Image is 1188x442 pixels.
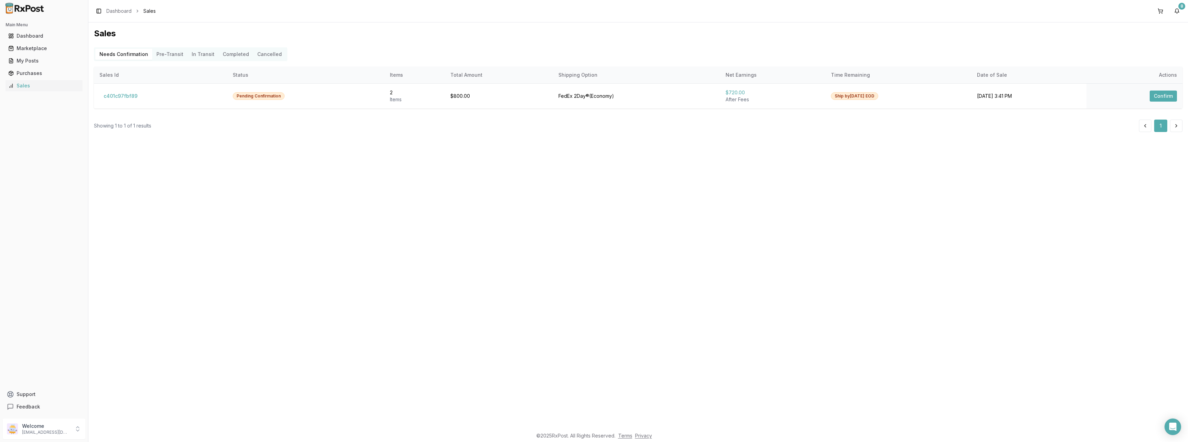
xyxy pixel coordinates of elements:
div: Pending Confirmation [233,92,285,100]
button: Marketplace [3,43,85,54]
button: Completed [219,49,253,60]
a: Sales [6,79,83,92]
button: My Posts [3,55,85,66]
div: Marketplace [8,45,80,52]
span: Feedback [17,403,40,410]
img: User avatar [7,423,18,434]
div: Sales [8,82,80,89]
th: Status [227,67,385,83]
div: $800.00 [450,93,547,100]
div: $720.00 [726,89,820,96]
h1: Sales [94,28,1182,39]
div: 2 [390,89,439,96]
div: My Posts [8,57,80,64]
span: Sales [143,8,156,15]
button: 8 [1171,6,1182,17]
a: My Posts [6,55,83,67]
div: FedEx 2Day® ( Economy ) [558,93,714,100]
a: Marketplace [6,42,83,55]
button: Cancelled [253,49,286,60]
img: RxPost Logo [3,3,47,14]
button: Feedback [3,401,85,413]
nav: breadcrumb [106,8,156,15]
button: Purchases [3,68,85,79]
p: Welcome [22,423,70,430]
button: Sales [3,80,85,91]
div: Dashboard [8,32,80,39]
button: Needs Confirmation [95,49,152,60]
div: Item s [390,96,439,103]
div: Purchases [8,70,80,77]
a: Dashboard [6,30,83,42]
a: Privacy [635,433,652,439]
div: Ship by [DATE] EOD [831,92,878,100]
th: Items [384,67,445,83]
p: [EMAIL_ADDRESS][DOMAIN_NAME] [22,430,70,435]
button: c401c97fbf89 [99,91,142,102]
th: Date of Sale [971,67,1086,83]
div: [DATE] 3:41 PM [977,93,1081,100]
th: Total Amount [445,67,553,83]
button: In Transit [188,49,219,60]
div: After Fees [726,96,820,103]
button: Pre-Transit [152,49,188,60]
button: Support [3,388,85,401]
th: Actions [1086,67,1182,83]
th: Shipping Option [553,67,720,83]
th: Net Earnings [720,67,825,83]
th: Sales Id [94,67,227,83]
a: Dashboard [106,8,132,15]
h2: Main Menu [6,22,83,28]
a: Terms [618,433,632,439]
a: Purchases [6,67,83,79]
div: Showing 1 to 1 of 1 results [94,122,151,129]
th: Time Remaining [825,67,971,83]
button: 1 [1154,120,1167,132]
div: Open Intercom Messenger [1165,419,1181,435]
div: 8 [1178,3,1185,10]
button: Dashboard [3,30,85,41]
button: Confirm [1150,91,1177,102]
